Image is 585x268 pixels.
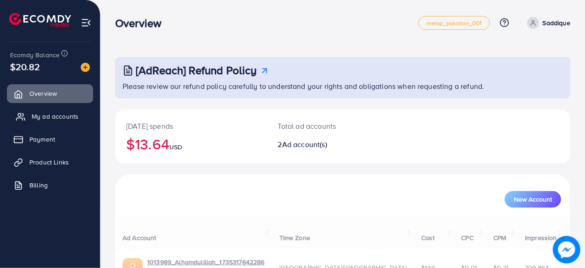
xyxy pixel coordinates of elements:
[553,236,580,263] img: image
[543,17,570,28] p: Saddique
[524,17,570,29] a: Saddique
[7,153,93,171] a: Product Links
[29,158,69,167] span: Product Links
[10,60,40,73] span: $20.82
[7,107,93,126] a: My ad accounts
[136,64,257,77] h3: [AdReach] Refund Policy
[278,140,370,149] h2: 2
[169,142,182,152] span: USD
[7,176,93,194] a: Billing
[426,20,482,26] span: metap_pakistan_001
[9,13,71,27] img: logo
[29,89,57,98] span: Overview
[278,120,370,131] p: Total ad accounts
[81,17,91,28] img: menu
[7,84,93,103] a: Overview
[29,180,48,190] span: Billing
[32,112,78,121] span: My ad accounts
[10,50,60,60] span: Ecomdy Balance
[115,16,169,30] h3: Overview
[81,63,90,72] img: image
[505,191,561,208] button: New Account
[123,81,565,92] p: Please review our refund policy carefully to understand your rights and obligations when requesti...
[126,120,256,131] p: [DATE] spends
[282,139,327,149] span: Ad account(s)
[29,135,55,144] span: Payment
[514,196,552,202] span: New Account
[418,16,490,30] a: metap_pakistan_001
[7,130,93,148] a: Payment
[126,135,256,153] h2: $13.64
